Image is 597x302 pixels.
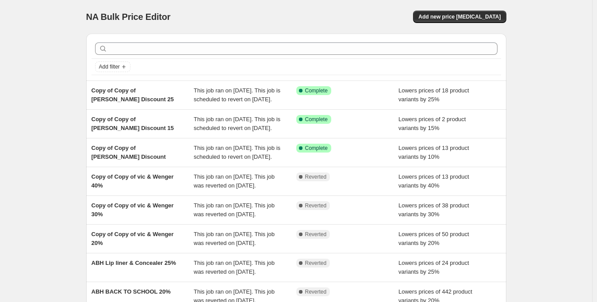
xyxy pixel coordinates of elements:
[305,288,327,295] span: Reverted
[398,173,469,189] span: Lowers prices of 13 product variants by 40%
[92,260,176,266] span: ABH Lip liner & Concealer 25%
[398,202,469,218] span: Lowers prices of 38 product variants by 30%
[92,116,174,131] span: Copy of Copy of [PERSON_NAME] Discount 15
[305,87,328,94] span: Complete
[305,145,328,152] span: Complete
[305,116,328,123] span: Complete
[92,173,174,189] span: Copy of Copy of vic & Wenger 40%
[305,202,327,209] span: Reverted
[95,61,130,72] button: Add filter
[194,260,275,275] span: This job ran on [DATE]. This job was reverted on [DATE].
[92,288,171,295] span: ABH BACK TO SCHOOL 20%
[305,260,327,267] span: Reverted
[92,87,174,103] span: Copy of Copy of [PERSON_NAME] Discount 25
[194,87,280,103] span: This job ran on [DATE]. This job is scheduled to revert on [DATE].
[194,173,275,189] span: This job ran on [DATE]. This job was reverted on [DATE].
[86,12,171,22] span: NA Bulk Price Editor
[305,231,327,238] span: Reverted
[418,13,501,20] span: Add new price [MEDICAL_DATA]
[194,145,280,160] span: This job ran on [DATE]. This job is scheduled to revert on [DATE].
[398,145,469,160] span: Lowers prices of 13 product variants by 10%
[99,63,120,70] span: Add filter
[92,202,174,218] span: Copy of Copy of vic & Wenger 30%
[413,11,506,23] button: Add new price [MEDICAL_DATA]
[92,231,174,246] span: Copy of Copy of vic & Wenger 20%
[305,173,327,180] span: Reverted
[398,231,469,246] span: Lowers prices of 50 product variants by 20%
[194,202,275,218] span: This job ran on [DATE]. This job was reverted on [DATE].
[398,116,466,131] span: Lowers prices of 2 product variants by 15%
[398,260,469,275] span: Lowers prices of 24 product variants by 25%
[92,145,166,160] span: Copy of Copy of [PERSON_NAME] Discount
[398,87,469,103] span: Lowers prices of 18 product variants by 25%
[194,116,280,131] span: This job ran on [DATE]. This job is scheduled to revert on [DATE].
[194,231,275,246] span: This job ran on [DATE]. This job was reverted on [DATE].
